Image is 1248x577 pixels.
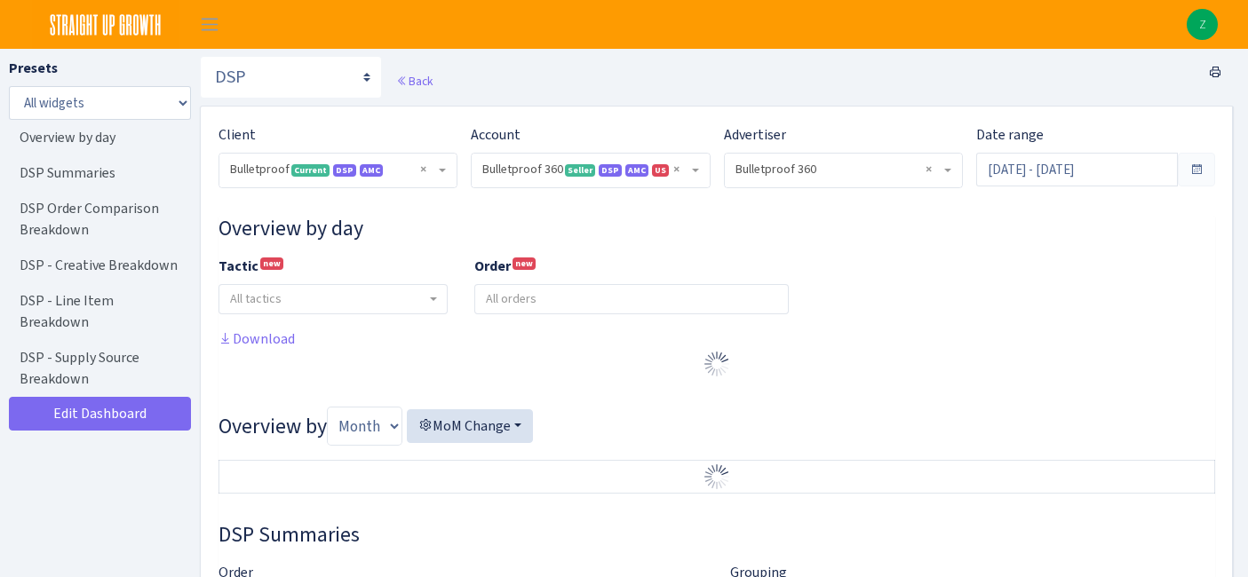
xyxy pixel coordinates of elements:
a: Back [396,73,433,89]
label: Advertiser [724,124,786,146]
a: DSP - Line Item Breakdown [9,283,187,340]
sup: new [260,257,283,270]
a: Edit Dashboard [9,397,191,431]
span: Remove all items [673,161,680,178]
span: Bulletproof <span class="badge badge-success">Current</span><span class="badge badge-primary">DSP... [230,161,435,178]
span: Bulletproof 360 [735,161,941,178]
a: DSP - Creative Breakdown [9,248,187,283]
span: AMC [360,164,383,177]
img: Preloader [703,462,731,491]
input: All orders [475,285,789,313]
b: Order [474,257,511,275]
span: Bulletproof 360 <span class="badge badge-success">Seller</span><span class="badge badge-primary">... [482,161,688,178]
span: All tactics [230,290,282,307]
label: Presets [9,58,58,79]
a: DSP Order Comparison Breakdown [9,191,187,248]
span: Seller [565,164,595,177]
span: Bulletproof 360 [725,154,962,187]
a: Overview by day [9,120,187,155]
h3: Overview by [219,407,1215,446]
a: Z [1187,9,1218,40]
span: Remove all items [420,161,426,178]
span: US [652,164,669,177]
a: DSP - Supply Source Breakdown [9,340,187,397]
button: Toggle navigation [187,10,232,39]
label: Date range [976,124,1044,146]
label: Client [219,124,256,146]
span: Bulletproof 360 <span class="badge badge-success">Seller</span><span class="badge badge-primary">... [472,154,709,187]
span: DSP [599,164,622,177]
b: Tactic [219,257,258,275]
span: DSP [333,164,356,177]
sup: new [513,257,536,270]
button: MoM Change [407,409,533,443]
span: Bulletproof <span class="badge badge-success">Current</span><span class="badge badge-primary">DSP... [219,154,457,187]
span: Remove all items [926,161,932,178]
img: Preloader [703,350,731,378]
a: Download [219,329,295,348]
img: Zach Belous [1187,9,1218,40]
h3: Widget #10 [219,216,1215,241]
span: Current [291,164,330,177]
a: DSP Summaries [9,155,187,191]
h3: Widget #37 [219,522,1215,548]
label: Account [471,124,521,146]
span: Amazon Marketing Cloud [625,164,648,177]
